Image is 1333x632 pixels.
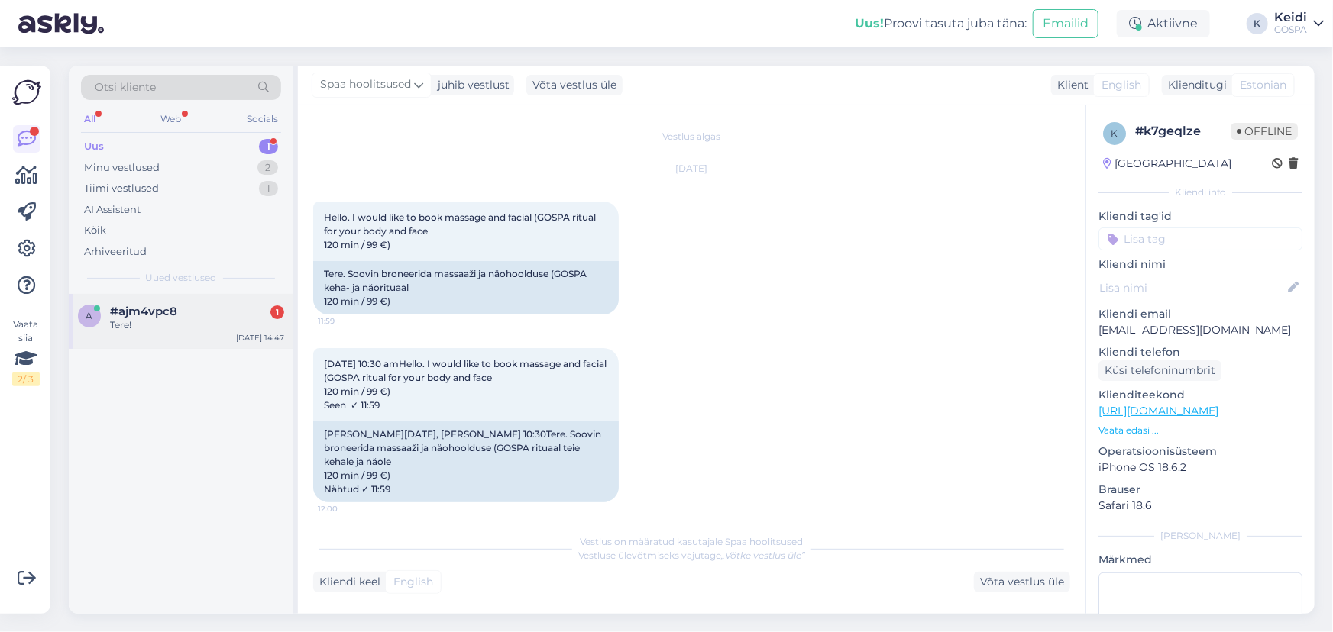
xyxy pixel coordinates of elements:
div: Võta vestlus üle [974,572,1070,592]
div: AI Assistent [84,202,141,218]
span: [DATE] 10:30 amHello. I would like to book massage and facial (GOSPA ritual for your body and fac... [324,358,609,411]
div: Aktiivne [1117,10,1210,37]
p: Safari 18.6 [1098,498,1302,514]
p: Klienditeekond [1098,387,1302,403]
div: Kliendi info [1098,185,1302,199]
p: Brauser [1098,482,1302,498]
p: Vaata edasi ... [1098,424,1302,437]
div: Tiimi vestlused [84,181,159,196]
span: k [1111,127,1118,139]
div: Tere! [110,318,284,332]
div: Proovi tasuta juba täna: [855,15,1027,33]
div: Tere. Soovin broneerida massaaži ja näohoolduse (GOSPA keha- ja näorituaal 120 min / 99 €) [313,261,619,314]
button: Emailid [1033,9,1098,38]
span: English [1102,77,1141,93]
div: [GEOGRAPHIC_DATA] [1103,156,1231,172]
div: 1 [259,181,278,196]
div: Kliendi keel [313,574,380,590]
div: 2 [257,160,278,176]
p: Kliendi email [1098,306,1302,322]
div: [DATE] 14:47 [236,332,284,343]
span: Offline [1231,123,1298,140]
input: Lisa nimi [1099,279,1285,296]
a: KeidiGOSPA [1274,11,1324,36]
div: Kõik [84,223,106,238]
p: Märkmed [1098,552,1302,568]
div: 1 [259,139,278,154]
div: juhib vestlust [432,77,510,93]
div: Klienditugi [1162,77,1227,93]
div: Klient [1051,77,1089,93]
span: English [393,574,433,590]
a: [URL][DOMAIN_NAME] [1098,404,1218,418]
span: Vestluse ülevõtmiseks vajutage [578,550,805,561]
img: Askly Logo [12,78,41,107]
span: Otsi kliente [95,79,156,95]
div: 2 / 3 [12,372,40,386]
div: Keidi [1274,11,1307,24]
b: Uus! [855,16,884,31]
p: Kliendi tag'id [1098,208,1302,224]
div: Uus [84,139,104,154]
span: Hello. I would like to book massage and facial (GOSPA ritual for your body and face 120 min / 99 €) [324,211,598,250]
div: 1 [270,305,284,319]
div: [PERSON_NAME] [1098,529,1302,543]
div: Web [158,109,185,129]
span: Estonian [1240,77,1286,93]
div: Küsi telefoninumbrit [1098,360,1221,381]
i: „Võtke vestlus üle” [721,550,805,561]
p: Kliendi telefon [1098,344,1302,360]
span: Vestlus on määratud kasutajale Spaa hoolitsused [581,536,804,547]
span: Uued vestlused [146,271,217,285]
div: Vestlus algas [313,130,1070,143]
div: [DATE] [313,162,1070,176]
div: K [1247,13,1268,34]
span: a [86,310,93,321]
p: Operatsioonisüsteem [1098,443,1302,459]
p: [EMAIL_ADDRESS][DOMAIN_NAME] [1098,322,1302,338]
div: Vaata siia [12,318,40,386]
div: [PERSON_NAME][DATE], [PERSON_NAME] 10:30Tere. Soovin broneerida massaaži ja näohoolduse (GOSPA ri... [313,421,619,502]
div: # k7geqlze [1135,122,1231,140]
div: All [81,109,99,129]
p: iPhone OS 18.6.2 [1098,459,1302,476]
div: Võta vestlus üle [526,75,623,95]
p: Kliendi nimi [1098,256,1302,272]
span: 12:00 [318,503,375,514]
div: Socials [244,109,281,129]
span: Spaa hoolitsused [320,76,411,93]
div: Arhiveeritud [84,244,147,260]
span: #ajm4vpc8 [110,305,177,318]
input: Lisa tag [1098,227,1302,250]
div: GOSPA [1274,24,1307,36]
span: 11:59 [318,315,375,327]
div: Minu vestlused [84,160,160,176]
